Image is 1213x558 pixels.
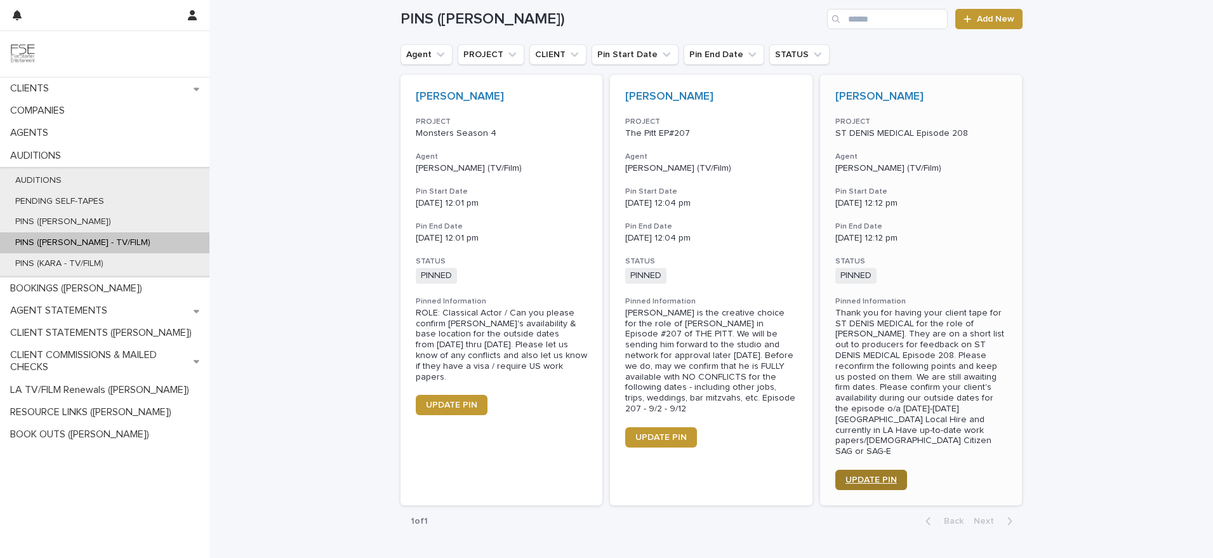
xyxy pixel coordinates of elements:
p: [PERSON_NAME] (TV/Film) [835,163,1007,174]
a: [PERSON_NAME] [625,90,713,104]
a: [PERSON_NAME] PROJECTThe Pitt EP#207Agent[PERSON_NAME] (TV/Film)Pin Start Date[DATE] 12:04 pmPin ... [610,75,812,505]
h3: Pin Start Date [416,187,588,197]
p: 1 of 1 [401,506,438,537]
p: [DATE] 12:01 pm [416,233,588,244]
a: [PERSON_NAME] PROJECTST DENIS MEDICAL Episode 208Agent[PERSON_NAME] (TV/Film)Pin Start Date[DATE]... [820,75,1023,505]
p: RESOURCE LINKS ([PERSON_NAME]) [5,406,182,418]
a: [PERSON_NAME] [416,90,504,104]
p: [DATE] 12:01 pm [416,198,588,209]
a: [PERSON_NAME] [835,90,924,104]
a: Add New [955,9,1022,29]
p: [DATE] 12:04 pm [625,233,797,244]
h1: PINS ([PERSON_NAME]) [401,10,823,29]
h3: Agent [416,152,588,162]
h3: Pin End Date [625,222,797,232]
h3: Pin Start Date [835,187,1007,197]
span: Next [974,517,1002,526]
button: Back [915,515,969,527]
p: [DATE] 12:12 pm [835,198,1007,209]
p: [PERSON_NAME] (TV/Film) [625,163,797,174]
span: Back [936,517,964,526]
span: PINNED [835,268,877,284]
h3: Agent [625,152,797,162]
h3: PROJECT [416,117,588,127]
button: Pin Start Date [592,44,679,65]
span: UPDATE PIN [635,433,687,442]
p: AUDITIONS [5,150,71,162]
button: PROJECT [458,44,524,65]
p: PINS ([PERSON_NAME]) [5,216,121,227]
p: AUDITIONS [5,175,72,186]
h3: PROJECT [835,117,1007,127]
p: CLIENT COMMISSIONS & MAILED CHECKS [5,349,194,373]
p: AGENTS [5,127,58,139]
p: BOOKINGS ([PERSON_NAME]) [5,282,152,295]
p: [DATE] 12:04 pm [625,198,797,209]
span: UPDATE PIN [845,475,897,484]
span: Add New [977,15,1014,23]
p: Monsters Season 4 [416,128,588,139]
p: PINS (KARA - TV/FILM) [5,258,114,269]
p: AGENT STATEMENTS [5,305,117,317]
h3: PROJECT [625,117,797,127]
span: UPDATE PIN [426,401,477,409]
h3: STATUS [416,256,588,267]
a: UPDATE PIN [416,395,487,415]
img: 9JgRvJ3ETPGCJDhvPVA5 [10,41,36,67]
div: ROLE: Classical Actor / Can you please confirm [PERSON_NAME]'s availability & base location for t... [416,308,588,383]
h3: Pin End Date [416,222,588,232]
h3: STATUS [625,256,797,267]
h3: Agent [835,152,1007,162]
p: [DATE] 12:12 pm [835,233,1007,244]
div: Thank you for having your client tape for ST DENIS MEDICAL for the role of [PERSON_NAME]. They ar... [835,308,1007,457]
button: Pin End Date [684,44,764,65]
button: STATUS [769,44,830,65]
input: Search [827,9,948,29]
h3: STATUS [835,256,1007,267]
button: CLIENT [529,44,587,65]
a: UPDATE PIN [835,470,907,490]
p: PENDING SELF-TAPES [5,196,114,207]
h3: Pin Start Date [625,187,797,197]
a: [PERSON_NAME] PROJECTMonsters Season 4Agent[PERSON_NAME] (TV/Film)Pin Start Date[DATE] 12:01 pmPi... [401,75,603,505]
p: CLIENTS [5,83,59,95]
span: PINNED [625,268,666,284]
p: CLIENT STATEMENTS ([PERSON_NAME]) [5,327,202,339]
p: BOOK OUTS ([PERSON_NAME]) [5,428,159,441]
p: COMPANIES [5,105,75,117]
h3: Pinned Information [835,296,1007,307]
h3: Pinned Information [416,296,588,307]
button: Next [969,515,1023,527]
h3: Pinned Information [625,296,797,307]
p: ST DENIS MEDICAL Episode 208 [835,128,1007,139]
a: UPDATE PIN [625,427,697,448]
p: [PERSON_NAME] (TV/Film) [416,163,588,174]
p: LA TV/FILM Renewals ([PERSON_NAME]) [5,384,199,396]
h3: Pin End Date [835,222,1007,232]
p: The Pitt EP#207 [625,128,797,139]
button: Agent [401,44,453,65]
div: [PERSON_NAME] is the creative choice for the role of [PERSON_NAME] in Episode #207 of THE PITT. W... [625,308,797,415]
span: PINNED [416,268,457,284]
p: PINS ([PERSON_NAME] - TV/FILM) [5,237,161,248]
